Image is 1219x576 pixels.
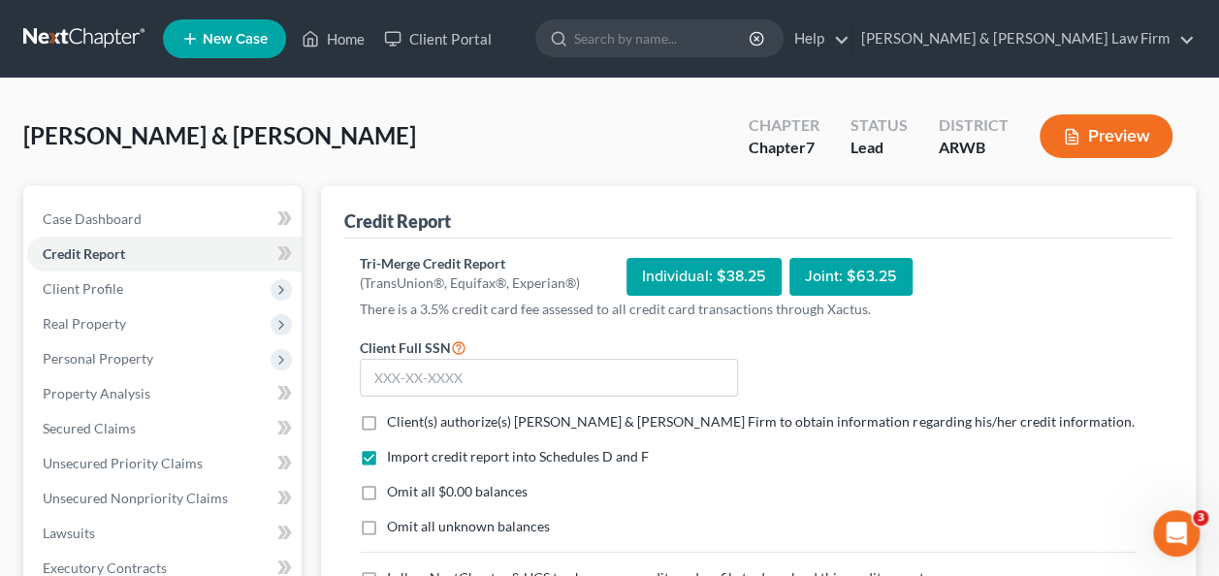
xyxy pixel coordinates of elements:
[850,137,908,159] div: Lead
[43,315,126,332] span: Real Property
[360,254,580,273] div: Tri-Merge Credit Report
[43,245,125,262] span: Credit Report
[27,446,302,481] a: Unsecured Priority Claims
[43,385,150,401] span: Property Analysis
[939,114,1009,137] div: District
[344,209,451,233] div: Credit Report
[27,516,302,551] a: Lawsuits
[749,137,819,159] div: Chapter
[43,525,95,541] span: Lawsuits
[374,21,500,56] a: Client Portal
[360,273,580,293] div: (TransUnion®, Equifax®, Experian®)
[789,258,913,296] div: Joint: $63.25
[387,518,550,534] span: Omit all unknown balances
[43,210,142,227] span: Case Dashboard
[23,121,416,149] span: [PERSON_NAME] & [PERSON_NAME]
[806,138,815,156] span: 7
[850,114,908,137] div: Status
[387,448,649,464] span: Import credit report into Schedules D and F
[939,137,1009,159] div: ARWB
[1193,510,1208,526] span: 3
[785,21,850,56] a: Help
[749,114,819,137] div: Chapter
[27,376,302,411] a: Property Analysis
[27,237,302,272] a: Credit Report
[27,202,302,237] a: Case Dashboard
[1040,114,1172,158] button: Preview
[360,300,1136,319] p: There is a 3.5% credit card fee assessed to all credit card transactions through Xactus.
[360,359,738,398] input: XXX-XX-XXXX
[292,21,374,56] a: Home
[43,490,228,506] span: Unsecured Nonpriority Claims
[27,411,302,446] a: Secured Claims
[574,20,752,56] input: Search by name...
[626,258,782,296] div: Individual: $38.25
[27,481,302,516] a: Unsecured Nonpriority Claims
[851,21,1195,56] a: [PERSON_NAME] & [PERSON_NAME] Law Firm
[43,350,153,367] span: Personal Property
[387,413,1134,430] span: Client(s) authorize(s) [PERSON_NAME] & [PERSON_NAME] Firm to obtain information regarding his/her...
[43,420,136,436] span: Secured Claims
[203,32,268,47] span: New Case
[43,560,167,576] span: Executory Contracts
[43,280,123,297] span: Client Profile
[43,455,203,471] span: Unsecured Priority Claims
[360,339,451,356] span: Client Full SSN
[1153,510,1200,557] iframe: Intercom live chat
[387,483,528,499] span: Omit all $0.00 balances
